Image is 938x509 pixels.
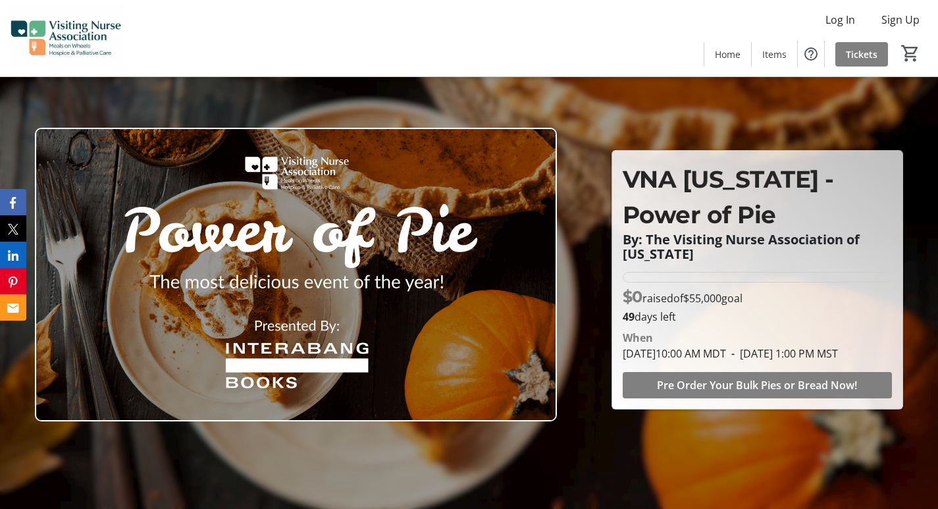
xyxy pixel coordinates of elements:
button: Cart [899,41,922,65]
span: Sign Up [881,12,920,28]
button: Sign Up [871,9,930,30]
span: Items [762,47,787,61]
div: When [623,330,653,346]
button: Help [798,41,824,67]
button: Pre Order Your Bulk Pies or Bread Now! [623,372,892,398]
span: - [726,346,740,361]
p: days left [623,309,892,325]
span: VNA [US_STATE] - Power of Pie [623,165,834,229]
img: Campaign CTA Media Photo [35,128,557,421]
span: Home [715,47,741,61]
p: By: The Visiting Nurse Association of [US_STATE] [623,232,892,261]
a: Items [752,42,797,67]
p: raised of goal [623,285,743,309]
span: Log In [825,12,855,28]
span: $0 [623,287,642,306]
a: Tickets [835,42,888,67]
span: [DATE] 1:00 PM MST [726,346,838,361]
button: Log In [815,9,866,30]
span: Tickets [846,47,877,61]
span: 49 [623,309,635,324]
span: [DATE] 10:00 AM MDT [623,346,726,361]
span: $55,000 [683,291,721,306]
a: Home [704,42,751,67]
span: Pre Order Your Bulk Pies or Bread Now! [657,377,857,393]
div: 0% of fundraising goal reached [623,272,892,282]
img: The Visiting Nurse Association of Texas's Logo [8,5,125,71]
